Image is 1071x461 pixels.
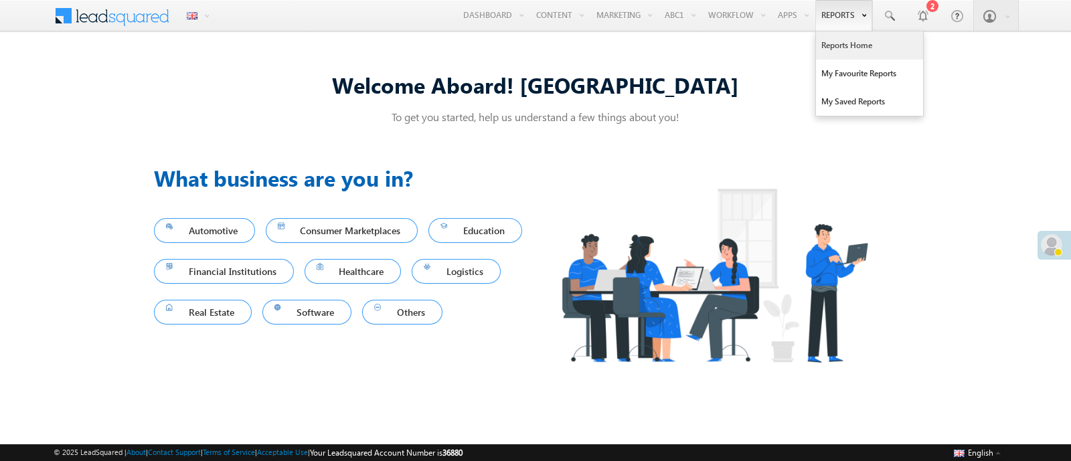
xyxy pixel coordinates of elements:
span: Real Estate [166,303,240,321]
span: Consumer Marketplaces [278,221,406,240]
img: Industry.png [535,162,893,389]
span: Logistics [424,262,489,280]
span: Software [274,303,340,321]
span: Financial Institutions [166,262,282,280]
span: Automotive [166,221,243,240]
h3: What business are you in? [154,162,535,194]
span: 36880 [442,448,463,458]
a: Reports Home [816,31,923,60]
span: Others [374,303,430,321]
span: English [968,448,993,458]
span: Your Leadsquared Account Number is [310,448,463,458]
span: © 2025 LeadSquared | | | | | [54,446,463,459]
a: Acceptable Use [257,448,308,456]
div: Welcome Aboard! [GEOGRAPHIC_DATA] [154,70,917,99]
a: My Favourite Reports [816,60,923,88]
a: Contact Support [148,448,201,456]
p: To get you started, help us understand a few things about you! [154,110,917,124]
a: My Saved Reports [816,88,923,116]
a: About [127,448,146,456]
span: Healthcare [317,262,390,280]
span: Education [440,221,510,240]
a: Terms of Service [203,448,255,456]
button: English [951,444,1004,460]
